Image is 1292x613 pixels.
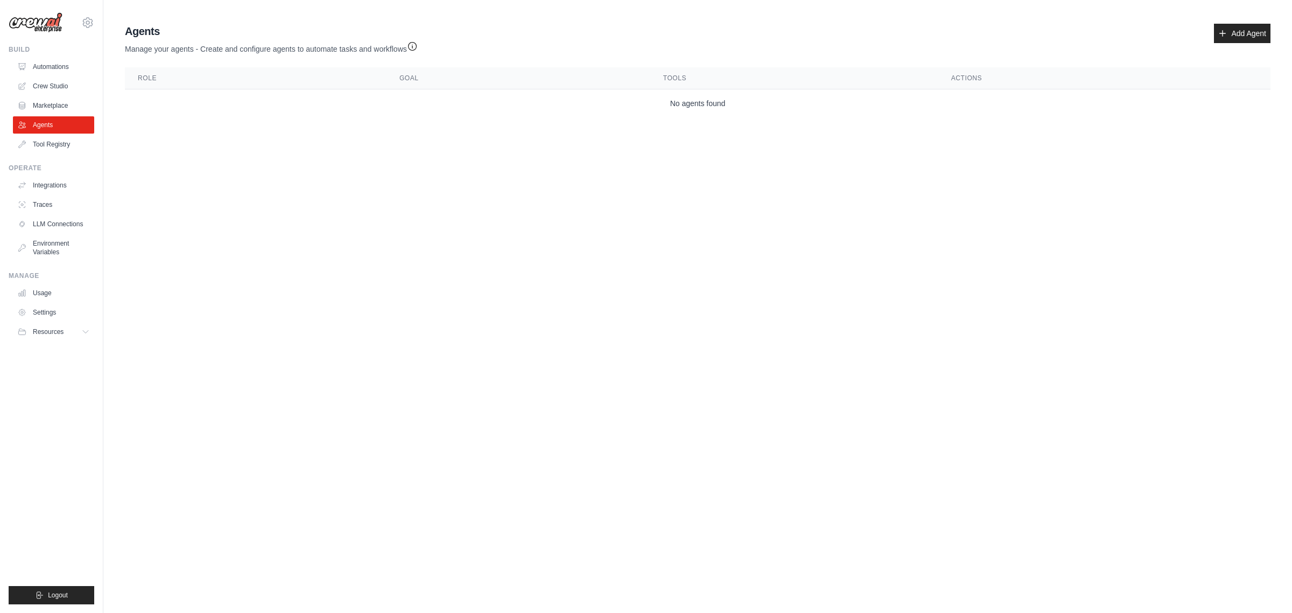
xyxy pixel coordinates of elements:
[9,164,94,172] div: Operate
[13,215,94,233] a: LLM Connections
[13,196,94,213] a: Traces
[13,235,94,261] a: Environment Variables
[13,177,94,194] a: Integrations
[13,116,94,134] a: Agents
[13,304,94,321] a: Settings
[9,45,94,54] div: Build
[650,67,938,89] th: Tools
[125,89,1270,118] td: No agents found
[33,328,64,336] span: Resources
[13,58,94,75] a: Automations
[13,284,94,302] a: Usage
[1214,24,1270,43] a: Add Agent
[938,67,1270,89] th: Actions
[387,67,650,89] th: Goal
[13,78,94,95] a: Crew Studio
[13,97,94,114] a: Marketplace
[13,136,94,153] a: Tool Registry
[125,24,418,39] h2: Agents
[9,271,94,280] div: Manage
[125,39,418,54] p: Manage your agents - Create and configure agents to automate tasks and workflows
[13,323,94,340] button: Resources
[9,12,62,33] img: Logo
[125,67,387,89] th: Role
[9,586,94,604] button: Logout
[48,591,68,600] span: Logout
